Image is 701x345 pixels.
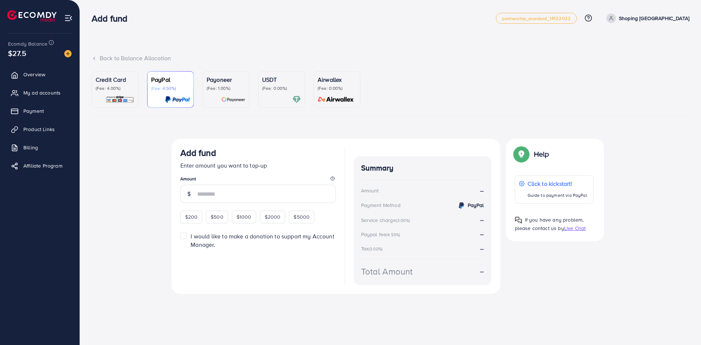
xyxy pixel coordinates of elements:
div: Service charge [361,216,412,224]
img: image [64,50,72,57]
span: $500 [211,213,223,221]
span: $1000 [237,213,252,221]
span: Overview [23,71,45,78]
span: $27.5 [8,48,26,58]
div: Payment Method [361,202,401,209]
img: card [292,95,301,104]
div: Tax [361,245,385,252]
span: Affiliate Program [23,162,62,169]
span: Ecomdy Balance [8,40,47,47]
small: (4.50%) [386,232,400,238]
p: (Fee: 0.00%) [262,85,301,91]
div: Paypal fee [361,231,403,238]
p: Credit Card [96,75,134,84]
strong: -- [480,216,484,224]
p: (Fee: 4.00%) [96,85,134,91]
img: logo [7,10,57,22]
p: Payoneer [207,75,245,84]
strong: -- [480,187,484,195]
a: Affiliate Program [5,158,74,173]
p: USDT [262,75,301,84]
p: (Fee: 4.50%) [151,85,190,91]
img: Popup guide [515,147,528,161]
p: Enter amount you want to top-up [180,161,336,170]
span: $5000 [294,213,310,221]
h4: Summary [361,164,484,173]
p: Help [534,150,549,158]
a: Shoping [GEOGRAPHIC_DATA] [604,14,689,23]
div: Back to Balance Allocation [92,54,689,62]
p: Click to kickstart! [528,179,587,188]
a: Payment [5,104,74,118]
a: My ad accounts [5,85,74,100]
small: (3.00%) [396,218,410,223]
a: Billing [5,140,74,155]
strong: -- [480,230,484,238]
legend: Amount [180,176,336,185]
strong: PayPal [468,202,484,209]
span: If you have any problem, please contact us by [515,216,584,232]
img: credit [457,201,466,210]
a: partnership_standard_14122022 [496,13,577,24]
span: Billing [23,144,38,151]
img: Popup guide [515,216,522,224]
p: Shoping [GEOGRAPHIC_DATA] [619,14,689,23]
p: Guide to payment via PayPal [528,191,587,200]
span: $2000 [265,213,281,221]
img: card [165,95,190,104]
h3: Add fund [180,147,216,158]
span: partnership_standard_14122022 [502,16,571,21]
img: card [106,95,134,104]
iframe: Chat [670,312,696,340]
p: Airwallex [318,75,356,84]
h3: Add fund [92,13,133,24]
span: Payment [23,107,44,115]
small: (3.00%) [369,246,383,252]
span: Product Links [23,126,55,133]
strong: -- [480,245,484,253]
span: $200 [185,213,198,221]
strong: -- [480,267,484,276]
img: card [221,95,245,104]
span: I would like to make a donation to support my Account Manager. [191,232,334,249]
p: (Fee: 1.00%) [207,85,245,91]
div: Total Amount [361,265,413,278]
span: My ad accounts [23,89,61,96]
p: (Fee: 0.00%) [318,85,356,91]
img: menu [64,14,73,22]
a: Overview [5,67,74,82]
a: Product Links [5,122,74,137]
div: Amount [361,187,379,194]
img: card [315,95,356,104]
span: Live Chat [564,225,586,232]
p: PayPal [151,75,190,84]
